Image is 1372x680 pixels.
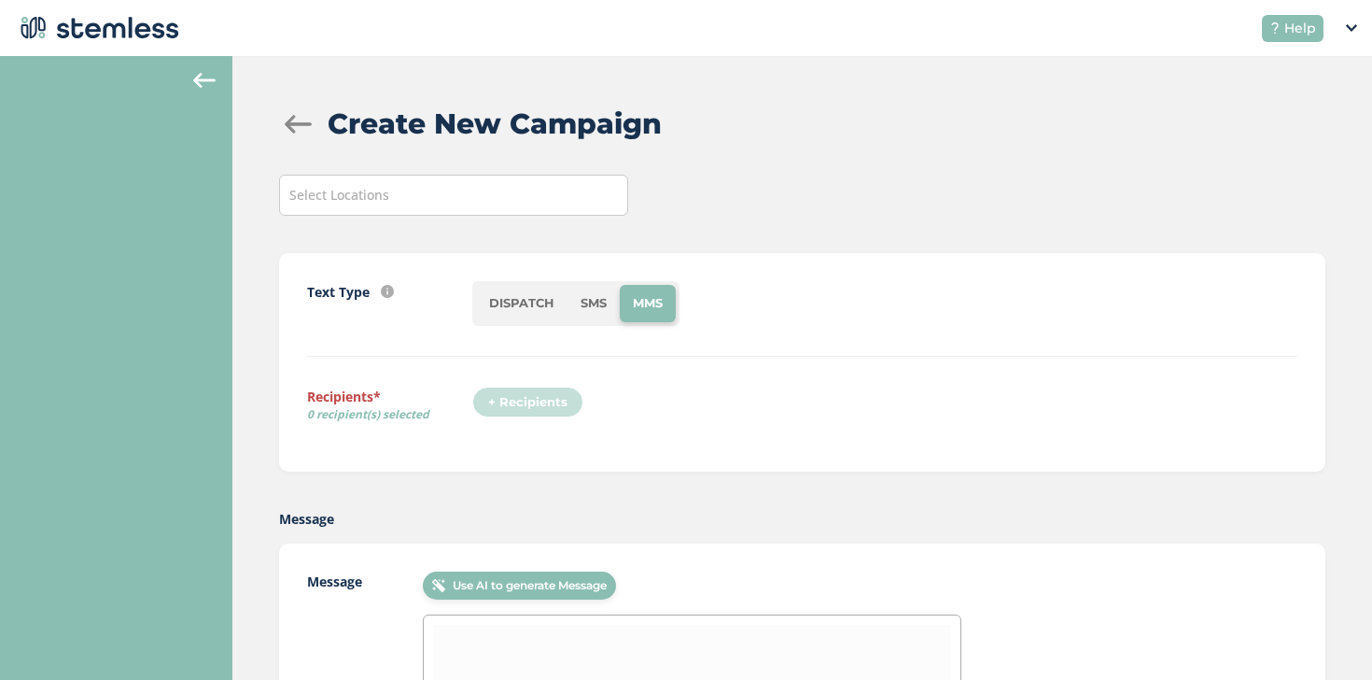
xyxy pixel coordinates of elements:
[279,509,334,529] label: Message
[620,285,676,322] li: MMS
[381,285,394,298] img: icon-info-236977d2.svg
[567,285,620,322] li: SMS
[1269,22,1281,34] img: icon-help-white-03924b79.svg
[476,285,567,322] li: DISPATCH
[307,387,472,430] label: Recipients*
[453,577,607,594] span: Use AI to generate Message
[423,572,616,600] button: Use AI to generate Message
[193,73,216,88] img: icon-arrow-back-accent-c549486e.svg
[328,103,662,145] h2: Create New Campaign
[289,186,389,204] span: Select Locations
[1346,24,1357,32] img: icon_down-arrow-small-66adaf34.svg
[307,282,370,302] label: Text Type
[1284,19,1316,38] span: Help
[15,9,179,47] img: logo-dark-0685b13c.svg
[307,406,472,423] span: 0 recipient(s) selected
[1279,590,1372,680] iframe: Chat Widget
